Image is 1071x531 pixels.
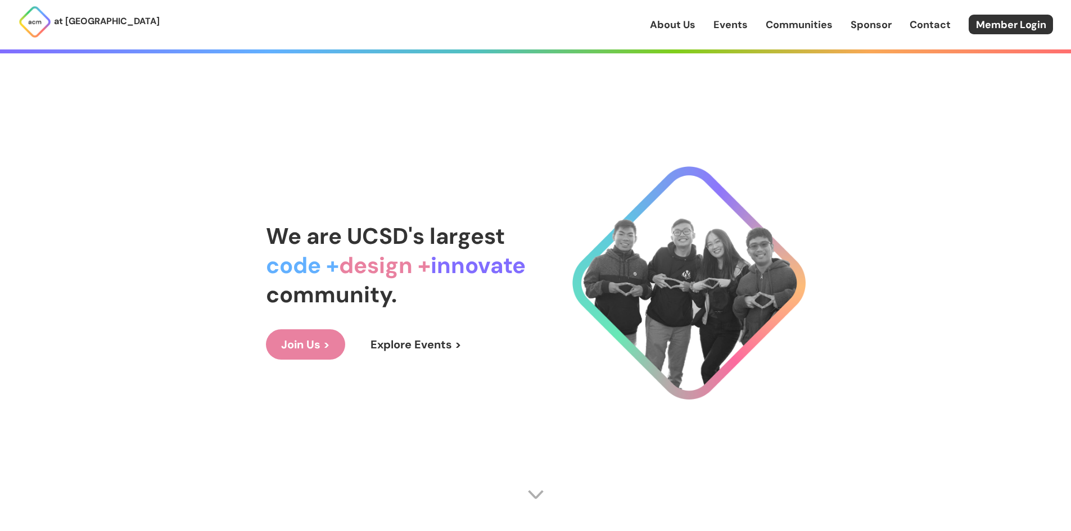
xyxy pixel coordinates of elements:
[266,280,397,309] span: community.
[713,17,748,32] a: Events
[851,17,892,32] a: Sponsor
[431,251,526,280] span: innovate
[339,251,431,280] span: design +
[18,5,52,39] img: ACM Logo
[266,329,345,360] a: Join Us >
[266,221,505,251] span: We are UCSD's largest
[910,17,951,32] a: Contact
[527,486,544,503] img: Scroll Arrow
[18,5,160,39] a: at [GEOGRAPHIC_DATA]
[266,251,339,280] span: code +
[572,166,806,400] img: Cool Logo
[766,17,833,32] a: Communities
[54,14,160,29] p: at [GEOGRAPHIC_DATA]
[969,15,1053,34] a: Member Login
[650,17,695,32] a: About Us
[355,329,477,360] a: Explore Events >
